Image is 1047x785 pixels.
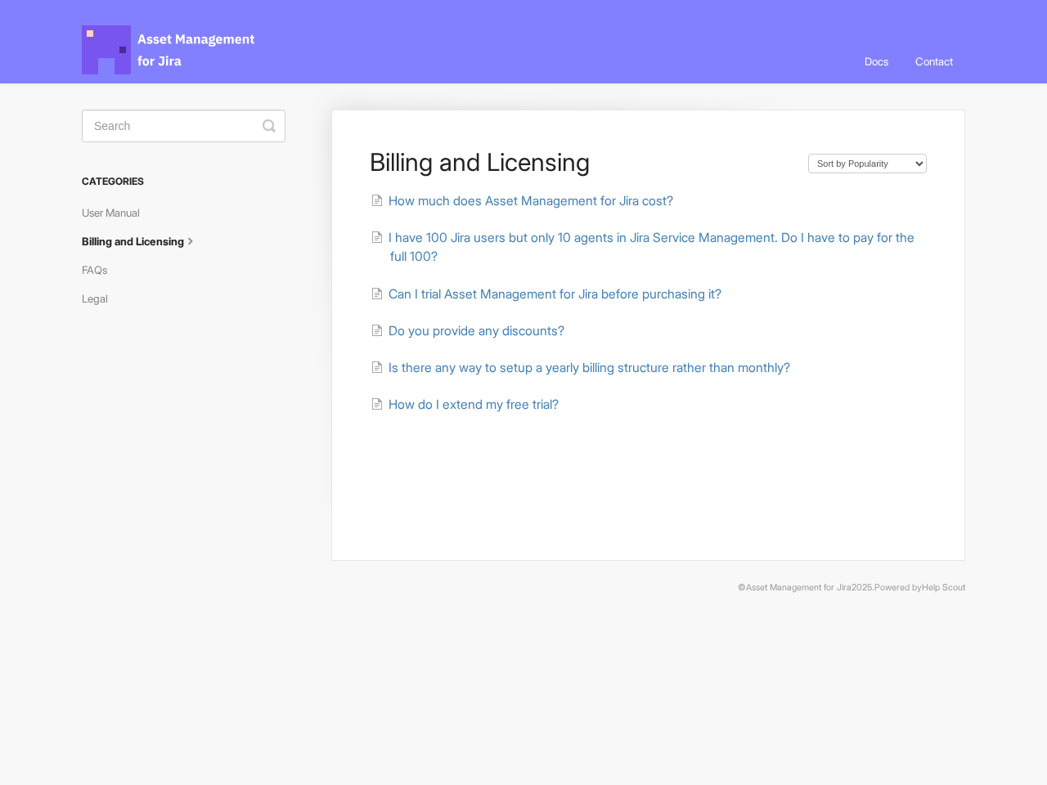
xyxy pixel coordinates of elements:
[370,147,792,177] h1: Billing and Licensing
[389,286,721,302] span: Can I trial Asset Management for Jira before purchasing it?
[371,193,673,209] a: How much does Asset Management for Jira cost?
[389,360,790,375] span: Is there any way to setup a yearly billing structure rather than monthly?
[82,285,120,312] a: Legal
[82,228,211,254] a: Billing and Licensing
[903,39,965,83] a: Contact
[808,154,927,173] select: Page reloads on selection
[922,582,965,593] a: Help Scout
[389,323,564,339] span: Do you provide any discounts?
[82,581,965,595] p: © 2025.
[371,286,721,302] a: Can I trial Asset Management for Jira before purchasing it?
[82,25,257,74] span: Asset Management for Jira Docs
[746,582,852,593] a: Asset Management for Jira
[389,230,914,264] span: I have 100 Jira users but only 10 agents in Jira Service Management. Do I have to pay for the ful...
[874,582,965,593] span: Powered by
[371,230,914,264] a: I have 100 Jira users but only 10 agents in Jira Service Management. Do I have to pay for the ful...
[82,167,285,196] h3: Categories
[82,257,119,283] a: FAQs
[82,200,152,226] a: User Manual
[371,397,559,412] a: How do I extend my free trial?
[389,397,559,412] span: How do I extend my free trial?
[82,110,285,142] input: Search
[371,360,790,375] a: Is there any way to setup a yearly billing structure rather than monthly?
[389,193,673,209] span: How much does Asset Management for Jira cost?
[371,323,564,339] a: Do you provide any discounts?
[852,39,901,83] a: Docs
